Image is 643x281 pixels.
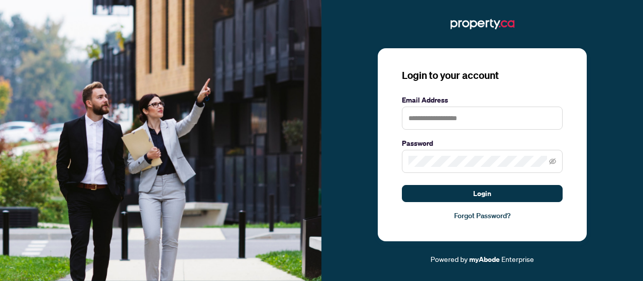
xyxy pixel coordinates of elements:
[469,254,500,265] a: myAbode
[402,210,563,221] a: Forgot Password?
[431,254,468,263] span: Powered by
[549,158,556,165] span: eye-invisible
[402,68,563,82] h3: Login to your account
[473,185,491,202] span: Login
[402,185,563,202] button: Login
[501,254,534,263] span: Enterprise
[402,138,563,149] label: Password
[451,16,514,32] img: ma-logo
[402,95,563,106] label: Email Address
